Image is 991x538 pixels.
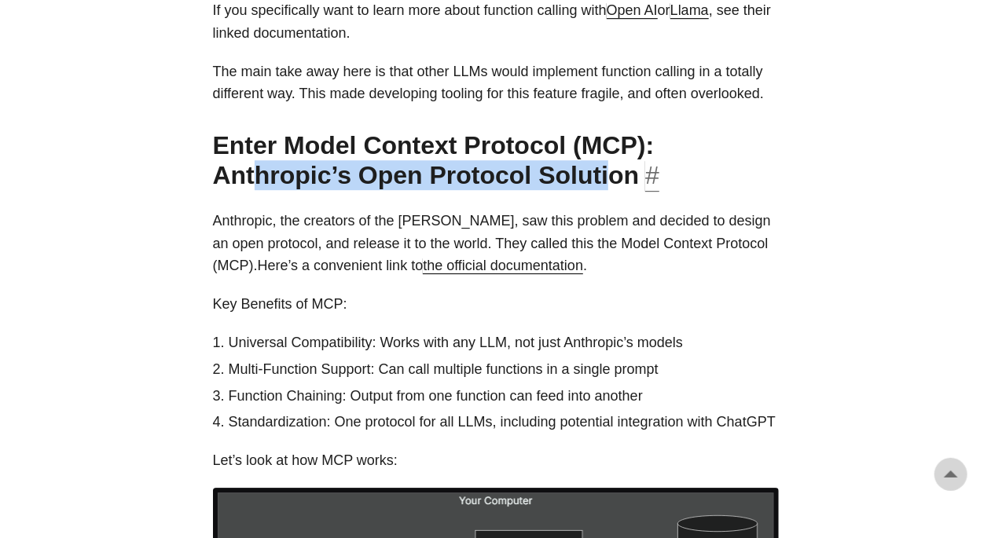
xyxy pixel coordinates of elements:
a: the official documentation [423,258,583,273]
a: go to top [934,458,967,491]
a: Open AI [607,2,658,18]
li: Standardization: One protocol for all LLMs, including potential integration with ChatGPT [229,411,779,434]
a: # [645,160,659,190]
a: Llama [670,2,709,18]
p: Let’s look at how MCP works: [213,449,779,472]
li: Universal Compatibility: Works with any LLM, not just Anthropic’s models [229,331,779,354]
h2: Enter Model Context Protocol (MCP): Anthropic’s Open Protocol Solution [213,130,779,191]
p: Anthropic, the creators of the [PERSON_NAME], saw this problem and decided to design an open prot... [213,210,779,277]
li: Multi-Function Support: Can call multiple functions in a single prompt [229,358,779,381]
li: Function Chaining: Output from one function can feed into another [229,385,779,408]
p: Key Benefits of MCP: [213,293,779,316]
p: The main take away here is that other LLMs would implement function calling in a totally differen... [213,60,779,106]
